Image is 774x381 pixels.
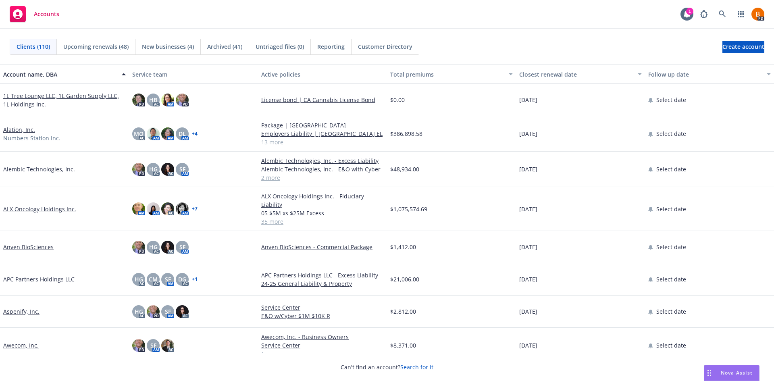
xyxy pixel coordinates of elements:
span: $1,412.00 [390,243,416,251]
span: New businesses (4) [142,42,194,51]
span: [DATE] [519,275,537,283]
a: Service Center [261,341,384,350]
a: License bond | CA Cannabis License Bond [261,96,384,104]
span: Select date [656,275,686,283]
a: Awecom, Inc. [3,341,39,350]
img: photo [751,8,764,21]
img: photo [176,94,189,106]
span: [DATE] [519,165,537,173]
img: photo [176,202,189,215]
button: Total premiums [387,65,516,84]
img: photo [147,127,160,140]
span: DL [179,129,186,138]
span: Numbers Station Inc. [3,134,60,142]
div: Service team [132,70,255,79]
span: SF [179,165,185,173]
img: photo [161,163,174,176]
a: 05 $5M xs $25M Excess [261,209,384,217]
a: 24-25 General Liability & Property [261,279,384,288]
a: + 1 [192,277,198,282]
span: [DATE] [519,205,537,213]
span: Accounts [34,11,59,17]
a: Search [714,6,730,22]
span: HG [149,165,158,173]
span: HG [135,275,143,283]
a: Anven BioSciences [3,243,54,251]
span: [DATE] [519,96,537,104]
span: DG [178,275,186,283]
div: Active policies [261,70,384,79]
a: Package | [GEOGRAPHIC_DATA] [261,121,384,129]
img: photo [161,339,174,352]
a: Alembic Technologies, Inc. [3,165,75,173]
span: $2,812.00 [390,307,416,316]
a: + 7 [192,206,198,211]
img: photo [176,305,189,318]
span: [DATE] [519,243,537,251]
span: Nova Assist [721,369,753,376]
a: Search for it [400,363,433,371]
a: Alation, Inc. [3,125,35,134]
span: Untriaged files (0) [256,42,304,51]
a: Accounts [6,3,62,25]
a: 1 more [261,350,384,358]
button: Nova Assist [704,365,759,381]
a: ALX Oncology Holdings Inc. - Fiduciary Liability [261,192,384,209]
a: ALX Oncology Holdings Inc. [3,205,76,213]
button: Active policies [258,65,387,84]
span: Clients (110) [17,42,50,51]
span: HB [149,96,157,104]
button: Closest renewal date [516,65,645,84]
div: Closest renewal date [519,70,633,79]
span: CM [149,275,158,283]
a: 1L Tree Lounge LLC, 1L Garden Supply LLC, 1L Holdings Inc. [3,92,126,108]
img: photo [132,339,145,352]
a: Switch app [733,6,749,22]
img: photo [161,241,174,254]
span: [DATE] [519,307,537,316]
span: Customer Directory [358,42,412,51]
img: photo [132,94,145,106]
img: photo [161,127,174,140]
img: photo [132,241,145,254]
span: Select date [656,307,686,316]
a: 13 more [261,138,384,146]
span: HG [135,307,143,316]
div: Drag to move [704,365,714,381]
a: Create account [722,41,764,53]
span: [DATE] [519,129,537,138]
img: photo [132,163,145,176]
span: $48,934.00 [390,165,419,173]
span: MQ [134,129,144,138]
span: Select date [656,341,686,350]
img: photo [132,202,145,215]
span: Create account [722,39,764,54]
span: $21,006.00 [390,275,419,283]
span: SF [165,275,171,283]
span: [DATE] [519,341,537,350]
img: photo [161,94,174,106]
span: Select date [656,96,686,104]
a: 35 more [261,217,384,226]
span: $8,371.00 [390,341,416,350]
span: HG [149,243,158,251]
span: Upcoming renewals (48) [63,42,129,51]
span: Select date [656,129,686,138]
span: Can't find an account? [341,363,433,371]
img: photo [161,202,174,215]
a: E&O w/Cyber $1M $10K R [261,312,384,320]
span: SF [150,341,156,350]
span: $0.00 [390,96,405,104]
a: Alembic Technologies, Inc. - Excess Liability [261,156,384,165]
span: SF [165,307,171,316]
a: APC Partners Holdings LLC [3,275,75,283]
a: APC Partners Holdings LLC - Excess Liability [261,271,384,279]
div: 1 [686,8,693,15]
a: + 4 [192,131,198,136]
div: Total premiums [390,70,504,79]
span: Select date [656,205,686,213]
a: Employers Liability | [GEOGRAPHIC_DATA] EL [261,129,384,138]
